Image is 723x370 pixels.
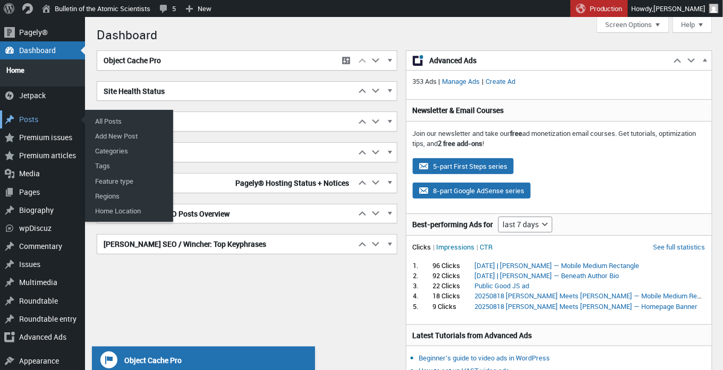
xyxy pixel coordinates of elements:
[430,55,665,66] span: Advanced Ads
[88,174,173,188] a: Feature type
[475,291,720,300] a: 20250818 [PERSON_NAME] Meets [PERSON_NAME] — Mobile Medium Rectangle
[433,302,474,311] div: 9 Clicks
[438,139,483,148] strong: 2 free add-ons
[97,235,355,254] h2: [PERSON_NAME] SEO / Wincher: Top Keyphrases
[413,76,705,87] p: 353 Ads | |
[511,128,523,138] strong: free
[440,76,482,86] a: Manage Ads
[413,242,435,252] li: Clicks
[480,242,493,252] li: CTR
[97,112,355,131] h2: At a Glance
[97,22,712,45] h1: Dashboard
[97,143,355,162] h2: Activity
[484,76,518,86] a: Create Ad
[437,242,479,252] li: Impressions
[413,219,494,230] h3: Best-performing Ads for
[413,302,432,311] div: 5.
[475,261,640,270] a: [DATE] | [PERSON_NAME] — Mobile Medium Rectangle
[673,17,712,33] button: Help
[413,271,432,280] div: 2.
[97,204,355,223] h2: [PERSON_NAME] SEO Posts Overview
[413,158,514,174] button: 5-part First Steps series
[413,330,705,341] h3: Latest Tutorials from Advanced Ads
[433,291,474,300] div: 18 Clicks
[88,128,173,143] a: Add New Post
[433,281,474,290] div: 22 Clicks
[413,261,432,270] div: 1.
[88,114,173,128] a: All Posts
[97,82,355,101] h2: Site Health Status
[413,291,432,300] div: 4.
[88,203,173,218] a: Home Location
[475,281,530,290] a: Public Good JS ad
[413,128,705,149] p: Join our newsletter and take our ad monetization email courses. Get tutorials, optimization tips,...
[433,261,474,270] div: 96 Clicks
[88,158,173,173] a: Tags
[413,183,531,199] button: 8-part Google AdSense series
[413,105,705,116] h3: Newsletter & Email Courses
[413,281,432,290] div: 3.
[654,4,706,13] span: [PERSON_NAME]
[97,51,336,70] h2: Object Cache Pro
[653,242,705,252] a: See full statistics
[597,17,669,33] button: Screen Options
[419,353,550,363] a: Beginner’s guide to video ads in WordPress
[433,271,474,280] div: 92 Clicks
[88,143,173,158] a: Categories
[475,271,619,280] a: [DATE] | [PERSON_NAME] — Beneath Author Bio
[88,188,173,203] a: Regions
[475,302,698,311] a: 20250818 [PERSON_NAME] Meets [PERSON_NAME] — Homepage Banner
[97,174,355,193] h2: Pagely® Hosting Status + Notices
